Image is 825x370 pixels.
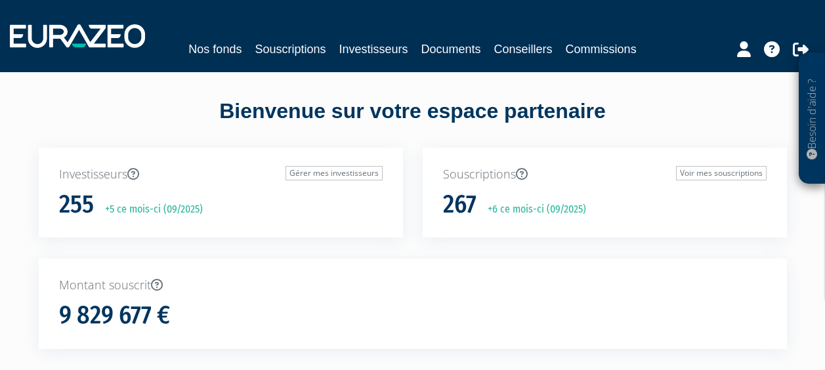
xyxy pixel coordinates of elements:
[10,24,145,48] img: 1732889491-logotype_eurazeo_blanc_rvb.png
[566,40,637,58] a: Commissions
[59,277,767,294] p: Montant souscrit
[805,60,820,178] p: Besoin d'aide ?
[255,40,326,58] a: Souscriptions
[339,40,408,58] a: Investisseurs
[421,40,481,58] a: Documents
[29,96,797,148] div: Bienvenue sur votre espace partenaire
[478,202,586,217] p: +6 ce mois-ci (09/2025)
[96,202,203,217] p: +5 ce mois-ci (09/2025)
[443,166,767,183] p: Souscriptions
[286,166,383,180] a: Gérer mes investisseurs
[59,166,383,183] p: Investisseurs
[443,191,476,218] h1: 267
[59,302,170,329] h1: 9 829 677 €
[676,166,767,180] a: Voir mes souscriptions
[188,40,242,58] a: Nos fonds
[59,191,94,218] h1: 255
[494,40,553,58] a: Conseillers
